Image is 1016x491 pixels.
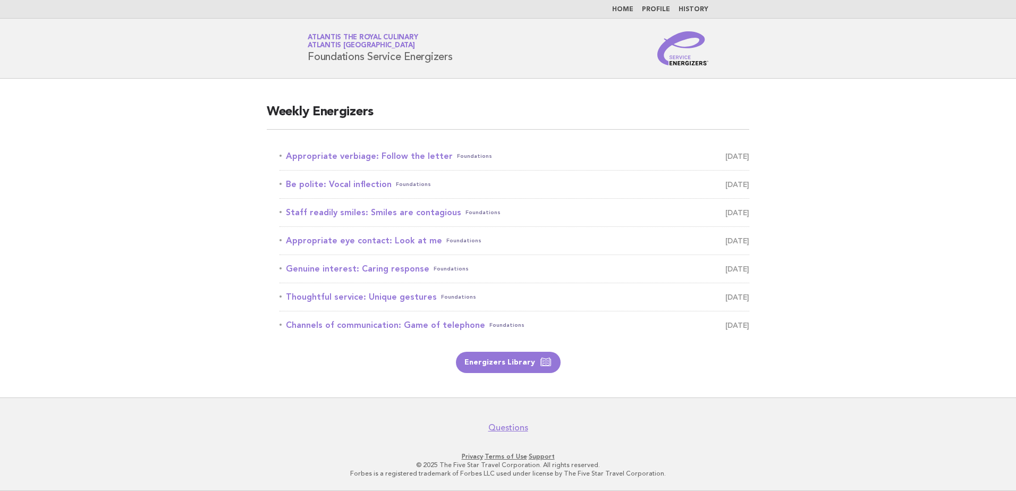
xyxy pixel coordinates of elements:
[489,318,524,333] span: Foundations
[725,149,749,164] span: [DATE]
[308,35,453,62] h1: Foundations Service Energizers
[485,453,527,460] a: Terms of Use
[679,6,708,13] a: History
[457,149,492,164] span: Foundations
[280,177,749,192] a: Be polite: Vocal inflectionFoundations [DATE]
[725,177,749,192] span: [DATE]
[529,453,555,460] a: Support
[725,261,749,276] span: [DATE]
[183,461,833,469] p: © 2025 The Five Star Travel Corporation. All rights reserved.
[396,177,431,192] span: Foundations
[725,233,749,248] span: [DATE]
[465,205,501,220] span: Foundations
[456,352,561,373] a: Energizers Library
[434,261,469,276] span: Foundations
[612,6,633,13] a: Home
[308,34,418,49] a: Atlantis the Royal CulinaryAtlantis [GEOGRAPHIC_DATA]
[446,233,481,248] span: Foundations
[642,6,670,13] a: Profile
[280,233,749,248] a: Appropriate eye contact: Look at meFoundations [DATE]
[267,104,749,130] h2: Weekly Energizers
[280,149,749,164] a: Appropriate verbiage: Follow the letterFoundations [DATE]
[280,205,749,220] a: Staff readily smiles: Smiles are contagiousFoundations [DATE]
[725,290,749,304] span: [DATE]
[725,318,749,333] span: [DATE]
[183,452,833,461] p: · ·
[657,31,708,65] img: Service Energizers
[462,453,483,460] a: Privacy
[280,290,749,304] a: Thoughtful service: Unique gesturesFoundations [DATE]
[725,205,749,220] span: [DATE]
[441,290,476,304] span: Foundations
[308,43,415,49] span: Atlantis [GEOGRAPHIC_DATA]
[183,469,833,478] p: Forbes is a registered trademark of Forbes LLC used under license by The Five Star Travel Corpora...
[280,318,749,333] a: Channels of communication: Game of telephoneFoundations [DATE]
[488,422,528,433] a: Questions
[280,261,749,276] a: Genuine interest: Caring responseFoundations [DATE]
